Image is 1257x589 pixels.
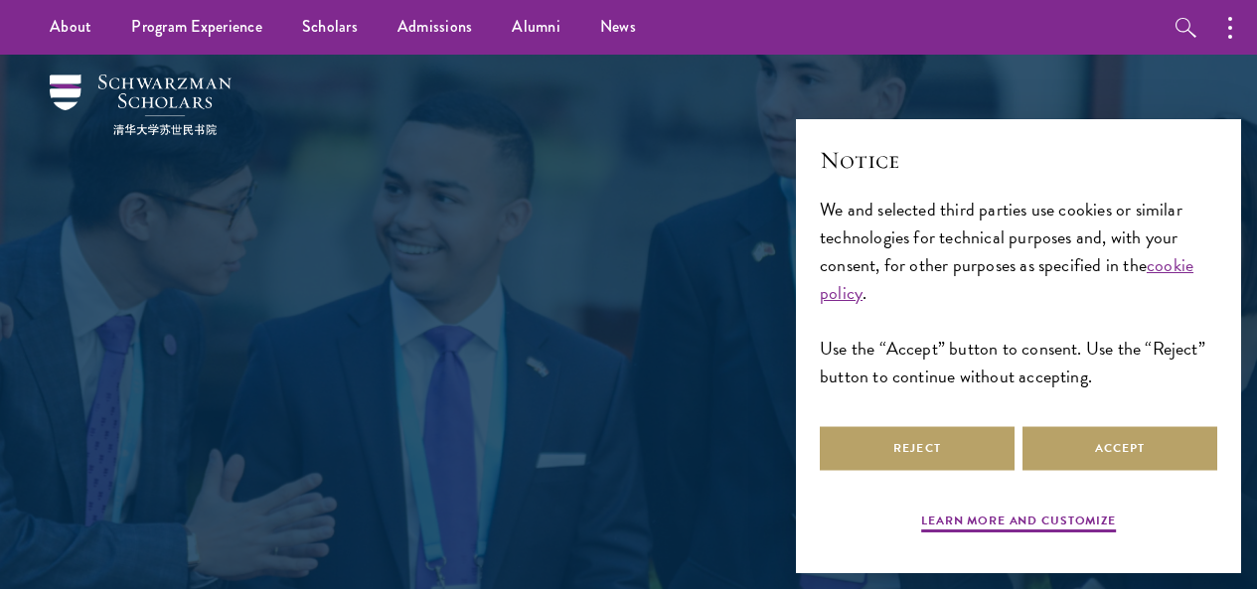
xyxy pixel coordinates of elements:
button: Reject [820,426,1015,471]
button: Learn more and customize [921,512,1116,535]
img: Schwarzman Scholars [50,74,232,135]
div: We and selected third parties use cookies or similar technologies for technical purposes and, wit... [820,196,1217,391]
h2: Notice [820,143,1217,177]
button: Accept [1022,426,1217,471]
a: cookie policy [820,251,1193,306]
